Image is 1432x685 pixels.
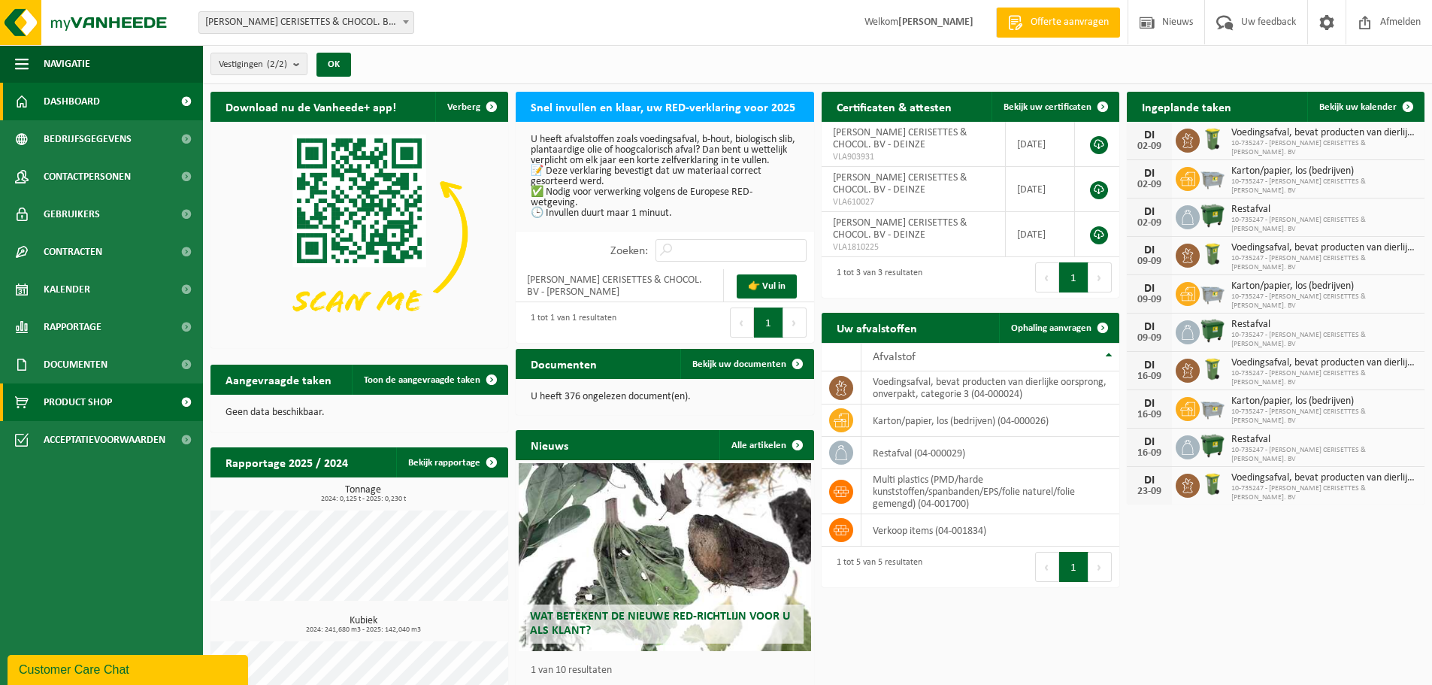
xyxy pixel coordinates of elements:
[44,383,112,421] span: Product Shop
[1059,552,1088,582] button: 1
[861,514,1119,547] td: verkoop items (04-001834)
[218,496,508,503] span: 2024: 0,125 t - 2025: 0,230 t
[1011,323,1091,333] span: Ophaling aanvragen
[829,261,922,294] div: 1 tot 3 van 3 resultaten
[1134,333,1164,344] div: 09-09
[1035,552,1059,582] button: Previous
[1231,319,1417,331] span: Restafval
[516,430,583,459] h2: Nieuws
[210,92,411,121] h2: Download nu de Vanheede+ app!
[210,365,347,394] h2: Aangevraagde taken
[873,351,916,363] span: Afvalstof
[1134,295,1164,305] div: 09-09
[218,616,508,634] h3: Kubiek
[1134,218,1164,229] div: 02-09
[516,269,724,302] td: [PERSON_NAME] CERISETTES & CHOCOL. BV - [PERSON_NAME]
[219,53,287,76] span: Vestigingen
[1231,292,1417,311] span: 10-735247 - [PERSON_NAME] CERISETTES & [PERSON_NAME]. BV
[1231,408,1417,426] span: 10-735247 - [PERSON_NAME] CERISETTES & [PERSON_NAME]. BV
[1200,471,1225,497] img: WB-0140-HPE-GN-50
[44,45,90,83] span: Navigatie
[531,135,798,219] p: U heeft afvalstoffen zoals voedingsafval, b-hout, biologisch slib, plantaardige olie of hoogcalor...
[737,274,797,299] a: 👉 Vul in
[1006,212,1075,257] td: [DATE]
[44,195,100,233] span: Gebruikers
[861,371,1119,405] td: voedingsafval, bevat producten van dierlijke oorsprong, onverpakt, categorie 3 (04-000024)
[435,92,507,122] button: Verberg
[44,120,132,158] span: Bedrijfsgegevens
[1200,395,1225,420] img: WB-2500-GAL-GY-01
[44,158,131,195] span: Contactpersonen
[861,469,1119,514] td: multi plastics (PMD/harde kunststoffen/spanbanden/EPS/folie naturel/folie gemengd) (04-001700)
[1134,410,1164,420] div: 16-09
[1134,448,1164,459] div: 16-09
[1200,241,1225,267] img: WB-0140-HPE-GN-50
[692,359,786,369] span: Bekijk uw documenten
[1134,321,1164,333] div: DI
[1134,436,1164,448] div: DI
[1134,398,1164,410] div: DI
[316,53,351,77] button: OK
[1088,552,1112,582] button: Next
[833,172,967,195] span: [PERSON_NAME] CERISETTES & CHOCOL. BV - DEINZE
[447,102,480,112] span: Verberg
[1134,486,1164,497] div: 23-09
[1006,122,1075,167] td: [DATE]
[822,313,932,342] h2: Uw afvalstoffen
[1231,242,1417,254] span: Voedingsafval, bevat producten van dierlijke oorsprong, onverpakt, categorie 3
[218,626,508,634] span: 2024: 241,680 m3 - 2025: 142,040 m3
[833,196,995,208] span: VLA610027
[829,550,922,583] div: 1 tot 5 van 5 resultaten
[1134,359,1164,371] div: DI
[8,652,251,685] iframe: chat widget
[199,12,413,33] span: DUVA CERISETTES & CHOCOL. BV - MOEN
[680,349,813,379] a: Bekijk uw documenten
[1134,474,1164,486] div: DI
[1231,472,1417,484] span: Voedingsafval, bevat producten van dierlijke oorsprong, onverpakt, categorie 3
[1134,168,1164,180] div: DI
[719,430,813,460] a: Alle artikelen
[44,421,165,459] span: Acceptatievoorwaarden
[1035,262,1059,292] button: Previous
[1231,484,1417,502] span: 10-735247 - [PERSON_NAME] CERISETTES & [PERSON_NAME]. BV
[530,611,790,637] span: Wat betekent de nieuwe RED-richtlijn voor u als klant?
[1231,139,1417,157] span: 10-735247 - [PERSON_NAME] CERISETTES & [PERSON_NAME]. BV
[516,92,810,121] h2: Snel invullen en klaar, uw RED-verklaring voor 2025
[267,59,287,69] count: (2/2)
[1319,102,1397,112] span: Bekijk uw kalender
[1200,356,1225,382] img: WB-0140-HPE-GN-50
[999,313,1118,343] a: Ophaling aanvragen
[516,349,612,378] h2: Documenten
[396,447,507,477] a: Bekijk rapportage
[1200,126,1225,152] img: WB-0140-HPE-GN-50
[730,308,754,338] button: Previous
[1231,204,1417,216] span: Restafval
[1200,165,1225,190] img: WB-2500-GAL-GY-01
[1231,434,1417,446] span: Restafval
[352,365,507,395] a: Toon de aangevraagde taken
[44,233,102,271] span: Contracten
[523,306,616,339] div: 1 tot 1 van 1 resultaten
[1134,141,1164,152] div: 02-09
[1134,206,1164,218] div: DI
[1231,280,1417,292] span: Karton/papier, los (bedrijven)
[833,217,967,241] span: [PERSON_NAME] CERISETTES & CHOCOL. BV - DEINZE
[1134,244,1164,256] div: DI
[1134,371,1164,382] div: 16-09
[610,245,648,257] label: Zoeken:
[1200,318,1225,344] img: WB-1100-HPE-GN-01
[1231,369,1417,387] span: 10-735247 - [PERSON_NAME] CERISETTES & [PERSON_NAME]. BV
[44,83,100,120] span: Dashboard
[1088,262,1112,292] button: Next
[1231,446,1417,464] span: 10-735247 - [PERSON_NAME] CERISETTES & [PERSON_NAME]. BV
[861,437,1119,469] td: restafval (04-000029)
[898,17,973,28] strong: [PERSON_NAME]
[861,405,1119,437] td: karton/papier, los (bedrijven) (04-000026)
[1231,216,1417,234] span: 10-735247 - [PERSON_NAME] CERISETTES & [PERSON_NAME]. BV
[531,392,798,402] p: U heeft 376 ongelezen document(en).
[996,8,1120,38] a: Offerte aanvragen
[218,485,508,503] h3: Tonnage
[210,447,363,477] h2: Rapportage 2025 / 2024
[1134,283,1164,295] div: DI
